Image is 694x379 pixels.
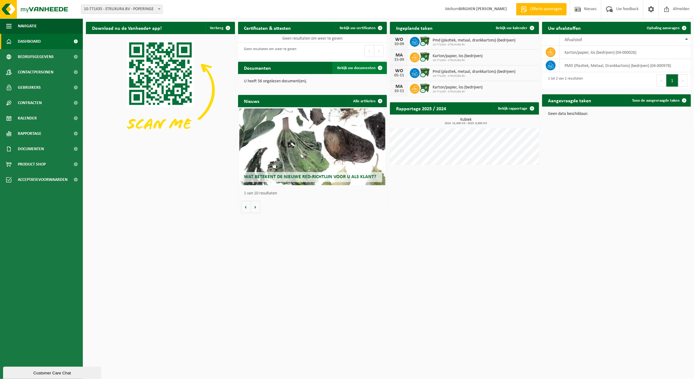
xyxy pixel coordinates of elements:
[390,22,439,34] h2: Ingeplande taken
[364,45,374,57] button: Previous
[560,46,691,59] td: karton/papier, los (bedrijven) (04-000026)
[420,67,430,78] img: WB-1100-CU
[238,34,387,43] td: Geen resultaten om weer te geven
[420,36,430,46] img: WB-1100-CU
[433,69,515,74] span: Pmd (plastiek, metaal, drankkartons) (bedrijven)
[393,73,405,78] div: 05-11
[393,122,539,125] span: 2024: 15,400 m3 - 2025: 8,800 m3
[642,22,690,34] a: Ophaling aanvragen
[632,99,680,103] span: Toon de aangevraagde taken
[18,141,44,157] span: Documenten
[459,7,507,11] strong: BIRGHEN [PERSON_NAME]
[433,90,483,94] span: 10-771435 - STRUXURA BV
[251,201,260,213] button: Volgende
[393,118,539,125] h3: Kubiek
[548,112,685,116] p: Geen data beschikbaar.
[420,83,430,93] img: WB-1100-CU
[420,52,430,62] img: WB-1100-CU
[542,22,587,34] h2: Uw afvalstoffen
[560,59,691,72] td: PMD (Plastiek, Metaal, Drankkartons) (bedrijven) (04-000978)
[529,6,564,12] span: Offerte aanvragen
[393,68,405,73] div: WO
[393,84,405,89] div: MA
[18,18,37,34] span: Navigatie
[393,53,405,58] div: MA
[335,22,386,34] a: Bekijk uw certificaten
[18,172,67,187] span: Acceptatievoorwaarden
[81,5,163,14] span: 10-771435 - STRUXURA BV - POPERINGE
[647,26,680,30] span: Ophaling aanvragen
[18,49,54,64] span: Bedrijfsgegevens
[244,191,384,196] p: 1 van 10 resultaten
[18,80,41,95] span: Gebruikers
[348,95,386,107] a: Alle artikelen
[244,174,376,179] span: Wat betekent de nieuwe RED-richtlijn voor u als klant?
[374,45,384,57] button: Next
[241,44,297,58] div: Geen resultaten om weer te geven
[239,108,385,185] a: Wat betekent de nieuwe RED-richtlijn voor u als klant?
[340,26,376,30] span: Bekijk uw certificaten
[390,102,452,114] h2: Rapportage 2025 / 2024
[627,94,690,107] a: Toon de aangevraagde taken
[18,64,53,80] span: Contactpersonen
[241,201,251,213] button: Vorige
[393,89,405,93] div: 10-11
[393,37,405,42] div: WO
[393,58,405,62] div: 15-09
[244,79,381,84] p: U heeft 56 ongelezen document(en).
[86,34,235,146] img: Download de VHEPlus App
[81,5,162,14] span: 10-771435 - STRUXURA BV - POPERINGE
[210,26,224,30] span: Verberg
[433,74,515,78] span: 10-771435 - STRUXURA BV
[238,95,266,107] h2: Nieuws
[433,38,515,43] span: Pmd (plastiek, metaal, drankkartons) (bedrijven)
[86,22,168,34] h2: Download nu de Vanheede+ app!
[545,74,583,87] div: 1 tot 2 van 2 resultaten
[18,34,41,49] span: Dashboard
[433,43,515,47] span: 10-771435 - STRUXURA BV
[657,74,666,87] button: Previous
[678,74,688,87] button: Next
[433,54,483,59] span: Karton/papier, los (bedrijven)
[565,37,582,42] span: Afvalstof
[433,59,483,62] span: 10-771435 - STRUXURA BV
[18,95,42,111] span: Contracten
[542,94,598,106] h2: Aangevraagde taken
[433,85,483,90] span: Karton/papier, los (bedrijven)
[491,22,538,34] a: Bekijk uw kalender
[18,126,41,141] span: Rapportage
[205,22,234,34] button: Verberg
[18,111,37,126] span: Kalender
[18,157,46,172] span: Product Shop
[332,62,386,74] a: Bekijk uw documenten
[666,74,678,87] button: 1
[238,22,297,34] h2: Certificaten & attesten
[516,3,567,15] a: Offerte aanvragen
[3,365,102,379] iframe: chat widget
[496,26,528,30] span: Bekijk uw kalender
[493,102,538,115] a: Bekijk rapportage
[238,62,277,74] h2: Documenten
[393,42,405,46] div: 10-09
[337,66,376,70] span: Bekijk uw documenten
